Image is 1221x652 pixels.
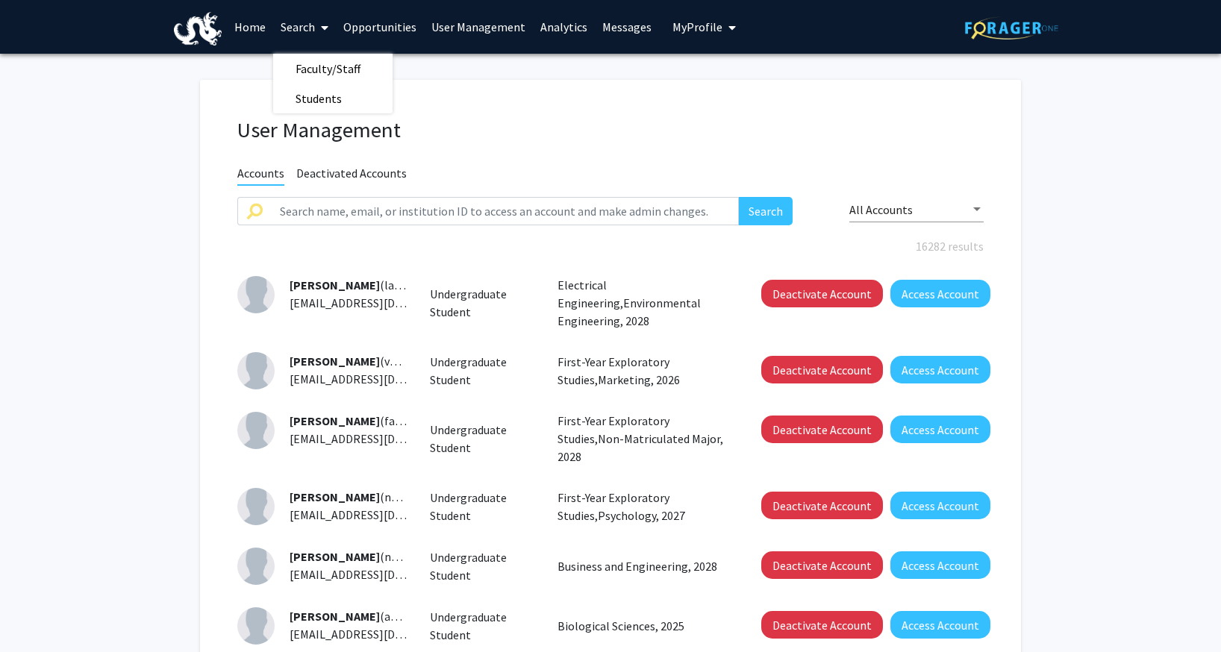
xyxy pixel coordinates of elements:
span: [EMAIL_ADDRESS][DOMAIN_NAME] [290,372,472,386]
button: Access Account [890,551,990,579]
span: [EMAIL_ADDRESS][DOMAIN_NAME] [290,431,472,446]
span: My Profile [672,19,722,34]
span: Faculty/Staff [273,54,383,84]
input: Search name, email, or institution ID to access an account and make admin changes. [271,197,739,225]
div: Undergraduate Student [419,421,547,457]
span: Students [273,84,364,113]
span: [PERSON_NAME] [290,278,380,292]
div: Undergraduate Student [419,608,547,644]
div: Undergraduate Student [419,285,547,321]
button: Deactivate Account [761,356,883,383]
span: [EMAIL_ADDRESS][DOMAIN_NAME] [290,627,472,642]
button: Deactivate Account [761,492,883,519]
img: Profile Picture [237,352,275,389]
span: [EMAIL_ADDRESS][DOMAIN_NAME] [290,295,472,310]
button: Access Account [890,492,990,519]
span: [PERSON_NAME] [290,549,380,564]
img: Profile Picture [237,412,275,449]
span: [PERSON_NAME] [290,609,380,624]
span: [EMAIL_ADDRESS][DOMAIN_NAME] [290,507,472,522]
a: Analytics [533,1,595,53]
img: Profile Picture [237,548,275,585]
span: (fa546) [290,413,416,428]
img: Profile Picture [237,276,275,313]
img: ForagerOne Logo [965,16,1058,40]
div: Undergraduate Student [419,489,547,524]
iframe: Chat [11,585,63,641]
span: [PERSON_NAME] [290,489,380,504]
img: Profile Picture [237,488,275,525]
a: User Management [424,1,533,53]
span: [PERSON_NAME] [290,354,380,369]
a: Messages [595,1,659,53]
span: Deactivated Accounts [296,166,407,184]
p: Biological Sciences, 2025 [558,617,728,635]
a: Opportunities [336,1,424,53]
button: Deactivate Account [761,611,883,639]
button: Deactivate Account [761,280,883,307]
button: Deactivate Account [761,416,883,443]
span: [EMAIL_ADDRESS][DOMAIN_NAME] [290,567,472,582]
span: (aka327) [290,609,424,624]
h1: User Management [237,117,984,143]
span: Accounts [237,166,284,186]
button: Access Account [890,356,990,383]
p: Business and Engineering, 2028 [558,557,728,575]
img: Drexel University Logo [174,12,222,46]
a: Students [273,87,393,110]
div: Undergraduate Student [419,548,547,584]
span: (la586) [290,278,416,292]
span: (na966) [290,549,419,564]
span: All Accounts [849,202,913,217]
span: [PERSON_NAME] [290,413,380,428]
a: Search [273,1,336,53]
button: Deactivate Account [761,551,883,579]
button: Search [739,197,793,225]
button: Access Account [890,611,990,639]
span: (va398) [290,354,417,369]
p: Electrical Engineering,Environmental Engineering, 2028 [558,276,728,330]
span: (na934) [290,489,419,504]
p: First-Year Exploratory Studies,Non-Matriculated Major, 2028 [558,412,728,466]
button: Access Account [890,280,990,307]
p: First-Year Exploratory Studies,Marketing, 2026 [558,353,728,389]
button: Access Account [890,416,990,443]
img: Profile Picture [237,607,275,645]
div: 16282 results [226,237,995,255]
p: First-Year Exploratory Studies,Psychology, 2027 [558,489,728,524]
div: Undergraduate Student [419,353,547,389]
a: Home [227,1,273,53]
a: Faculty/Staff [273,57,393,80]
